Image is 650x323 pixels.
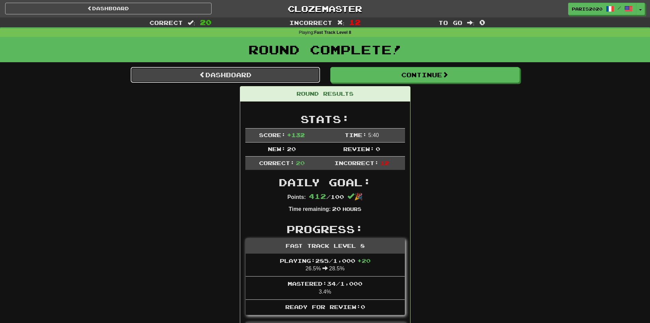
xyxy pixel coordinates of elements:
span: Mastered: 34 / 1,000 [288,280,362,287]
strong: Time remaining: [289,206,331,212]
span: + 20 [357,257,371,264]
span: Time: [345,132,367,138]
span: Incorrect [289,19,332,26]
span: 12 [380,160,389,166]
span: 0 [479,18,485,26]
a: Clozemaster [222,3,428,15]
span: Correct: [259,160,294,166]
span: 20 [200,18,212,26]
span: 🎉 [347,193,363,200]
span: To go [438,19,462,26]
span: / [618,5,621,10]
span: 5 : 40 [368,132,379,138]
span: 412 [309,192,326,200]
span: Correct [149,19,183,26]
span: : [188,20,195,26]
div: Fast Track Level 8 [246,239,405,254]
div: Round Results [240,86,410,102]
span: paris2020 [572,6,603,12]
span: Ready for Review: 0 [285,304,365,310]
strong: Fast Track Level 8 [314,30,351,35]
span: Playing: 285 / 1,000 [280,257,371,264]
h2: Daily Goal: [245,177,405,188]
h2: Progress: [245,224,405,235]
span: New: [268,146,286,152]
span: 20 [332,205,341,212]
h2: Stats: [245,113,405,125]
span: / 100 [309,193,344,200]
a: Dashboard [131,67,320,83]
span: 12 [349,18,361,26]
span: 20 [296,160,305,166]
small: Hours [343,206,361,212]
li: 26.5% 28.5% [246,254,405,277]
h1: Round Complete! [2,43,648,56]
a: paris2020 / [568,3,636,15]
span: : [337,20,345,26]
button: Continue [330,67,520,83]
span: 0 [376,146,380,152]
li: 3.4% [246,276,405,300]
span: Incorrect: [334,160,379,166]
a: Dashboard [5,3,212,14]
strong: Points: [287,194,306,200]
span: : [467,20,475,26]
span: Score: [259,132,286,138]
span: Review: [343,146,374,152]
span: 20 [287,146,296,152]
span: + 132 [287,132,305,138]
